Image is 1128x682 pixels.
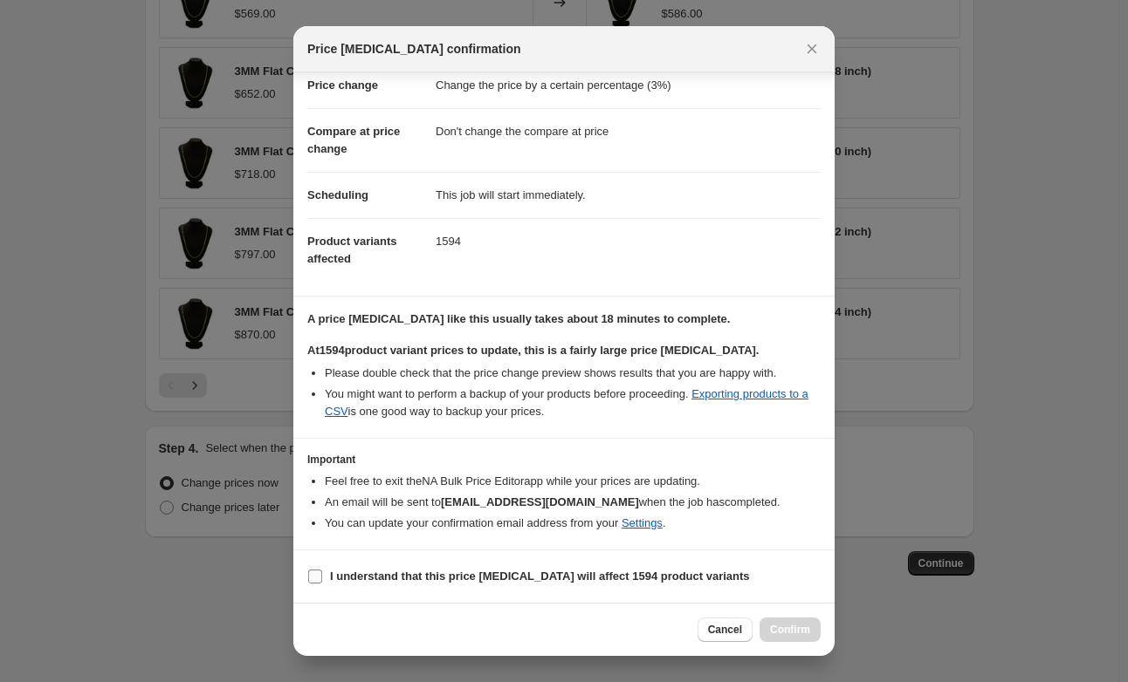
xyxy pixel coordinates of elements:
[307,344,759,357] b: At 1594 product variant prices to update, this is a fairly large price [MEDICAL_DATA].
[325,473,821,490] li: Feel free to exit the NA Bulk Price Editor app while your prices are updating.
[325,387,808,418] a: Exporting products to a CSV
[307,78,378,92] span: Price change
[325,385,821,420] li: You might want to perform a backup of your products before proceeding. is one good way to backup ...
[436,63,821,108] dd: Change the price by a certain percentage (3%)
[307,40,521,58] span: Price [MEDICAL_DATA] confirmation
[307,188,368,201] span: Scheduling
[436,108,821,154] dd: Don't change the compare at price
[436,172,821,218] dd: This job will start immediately.
[325,515,821,532] li: You can update your confirmation email address from your .
[441,495,639,508] b: [EMAIL_ADDRESS][DOMAIN_NAME]
[708,623,742,637] span: Cancel
[307,235,397,265] span: Product variants affected
[307,125,400,155] span: Compare at price change
[307,453,821,467] h3: Important
[325,365,821,382] li: Please double check that the price change preview shows results that you are happy with.
[325,494,821,511] li: An email will be sent to when the job has completed .
[330,569,750,583] b: I understand that this price [MEDICAL_DATA] will affect 1594 product variants
[622,516,663,529] a: Settings
[698,617,753,642] button: Cancel
[800,37,824,61] button: Close
[436,218,821,264] dd: 1594
[307,312,730,325] b: A price [MEDICAL_DATA] like this usually takes about 18 minutes to complete.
